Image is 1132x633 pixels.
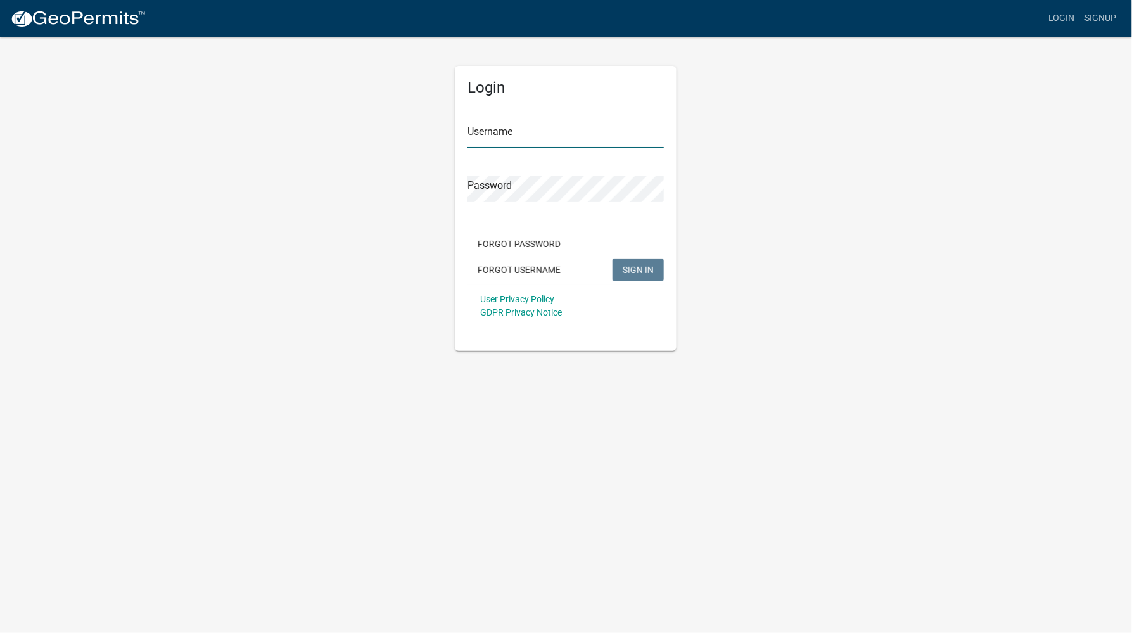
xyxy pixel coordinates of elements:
h5: Login [467,79,664,97]
button: Forgot Password [467,233,571,255]
a: GDPR Privacy Notice [480,307,562,317]
button: SIGN IN [613,259,664,281]
span: SIGN IN [623,264,654,274]
a: User Privacy Policy [480,294,554,304]
a: Signup [1080,6,1122,30]
a: Login [1043,6,1080,30]
button: Forgot Username [467,259,571,281]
